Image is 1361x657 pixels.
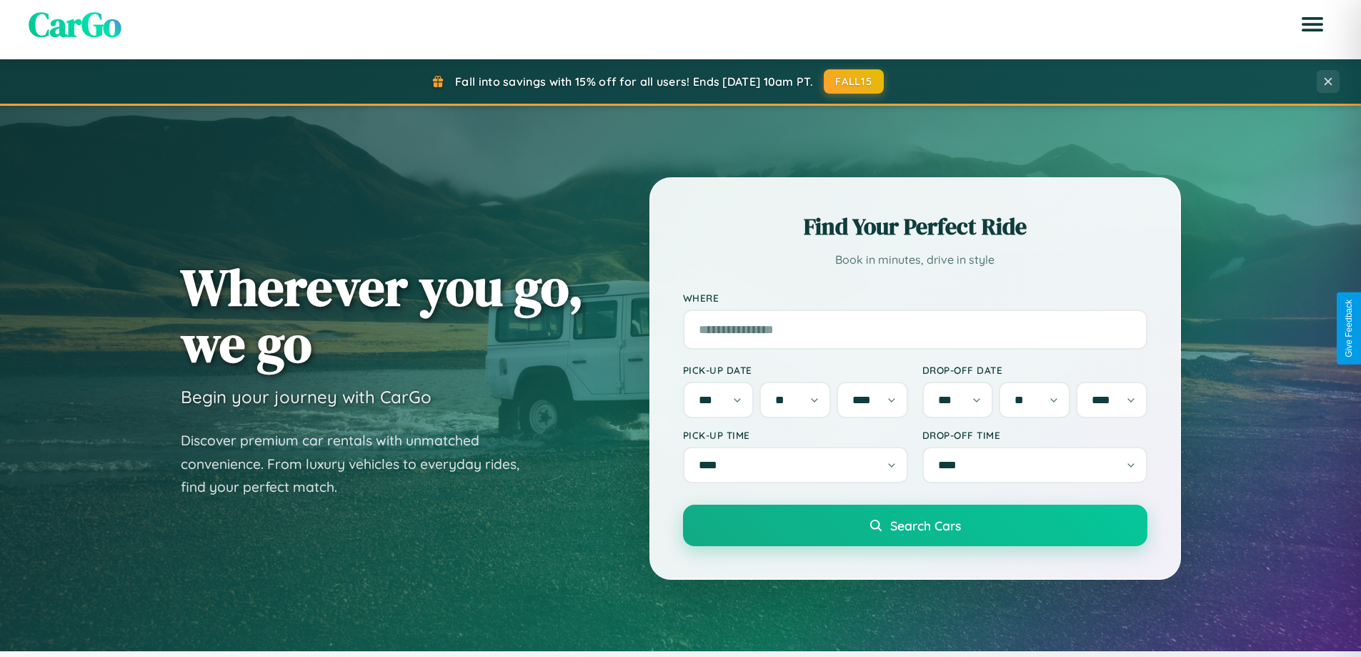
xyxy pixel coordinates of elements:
h2: Find Your Perfect Ride [683,211,1147,242]
label: Pick-up Time [683,429,908,441]
button: Open menu [1292,4,1332,44]
span: Search Cars [890,518,961,533]
label: Drop-off Time [922,429,1147,441]
h3: Begin your journey with CarGo [181,386,432,407]
h1: Wherever you go, we go [181,259,584,372]
div: Give Feedback [1344,300,1354,357]
p: Discover premium car rentals with unmatched convenience. From luxury vehicles to everyday rides, ... [181,429,538,499]
button: Search Cars [683,505,1147,546]
p: Book in minutes, drive in style [683,250,1147,270]
label: Pick-up Date [683,364,908,376]
span: Fall into savings with 15% off for all users! Ends [DATE] 10am PT. [455,74,813,89]
button: FALL15 [824,69,884,94]
label: Where [683,292,1147,304]
span: CarGo [29,1,121,48]
label: Drop-off Date [922,364,1147,376]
